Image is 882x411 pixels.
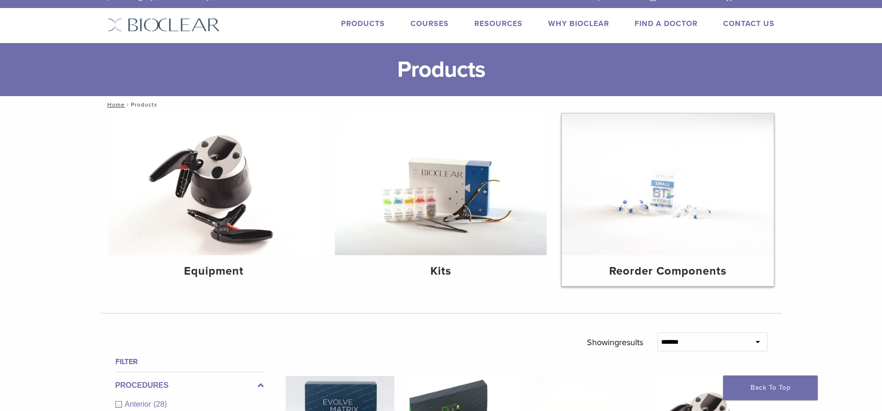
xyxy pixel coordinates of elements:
[154,400,167,408] span: (28)
[105,101,125,108] a: Home
[474,19,523,28] a: Resources
[569,263,766,280] h4: Reorder Components
[116,263,313,280] h4: Equipment
[335,114,547,255] img: Kits
[342,263,539,280] h4: Kits
[101,96,782,113] nav: Products
[587,332,643,352] p: Showing results
[115,356,264,367] h4: Filter
[635,19,698,28] a: Find A Doctor
[108,114,320,286] a: Equipment
[335,114,547,286] a: Kits
[125,102,131,107] span: /
[723,375,818,400] a: Back To Top
[562,114,774,255] img: Reorder Components
[562,114,774,286] a: Reorder Components
[108,18,220,32] img: Bioclear
[410,19,449,28] a: Courses
[108,114,320,255] img: Equipment
[341,19,385,28] a: Products
[548,19,609,28] a: Why Bioclear
[723,19,775,28] a: Contact Us
[125,400,154,408] span: Anterior
[115,380,264,391] label: Procedures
